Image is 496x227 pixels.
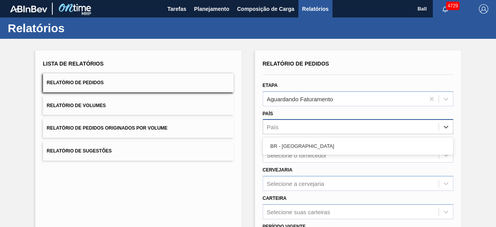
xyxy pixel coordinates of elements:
[167,4,186,14] span: Tarefas
[263,111,273,116] label: País
[43,142,234,161] button: Relatório de Sugestões
[194,4,229,14] span: Planejamento
[267,152,327,159] div: Selecione o fornecedor
[43,61,104,67] span: Lista de Relatórios
[47,80,104,85] span: Relatório de Pedidos
[263,167,293,173] label: Cervejaria
[47,103,106,108] span: Relatório de Volumes
[47,148,112,154] span: Relatório de Sugestões
[302,4,329,14] span: Relatórios
[267,208,330,215] div: Selecione suas carteiras
[43,119,234,138] button: Relatório de Pedidos Originados por Volume
[263,196,287,201] label: Carteira
[267,95,333,102] div: Aguardando Faturamento
[43,96,234,115] button: Relatório de Volumes
[433,3,458,14] button: Notificações
[263,139,453,153] div: BR - [GEOGRAPHIC_DATA]
[43,73,234,92] button: Relatório de Pedidos
[47,125,168,131] span: Relatório de Pedidos Originados por Volume
[267,180,324,187] div: Selecione a cervejaria
[8,24,145,33] h1: Relatórios
[263,83,278,88] label: Etapa
[479,4,488,14] img: Logout
[10,5,47,12] img: TNhmsLtSVTkK8tSr43FrP2fwEKptu5GPRR3wAAAABJRU5ErkJggg==
[446,2,460,10] span: 4729
[267,124,279,130] div: País
[263,61,329,67] span: Relatório de Pedidos
[237,4,294,14] span: Composição de Carga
